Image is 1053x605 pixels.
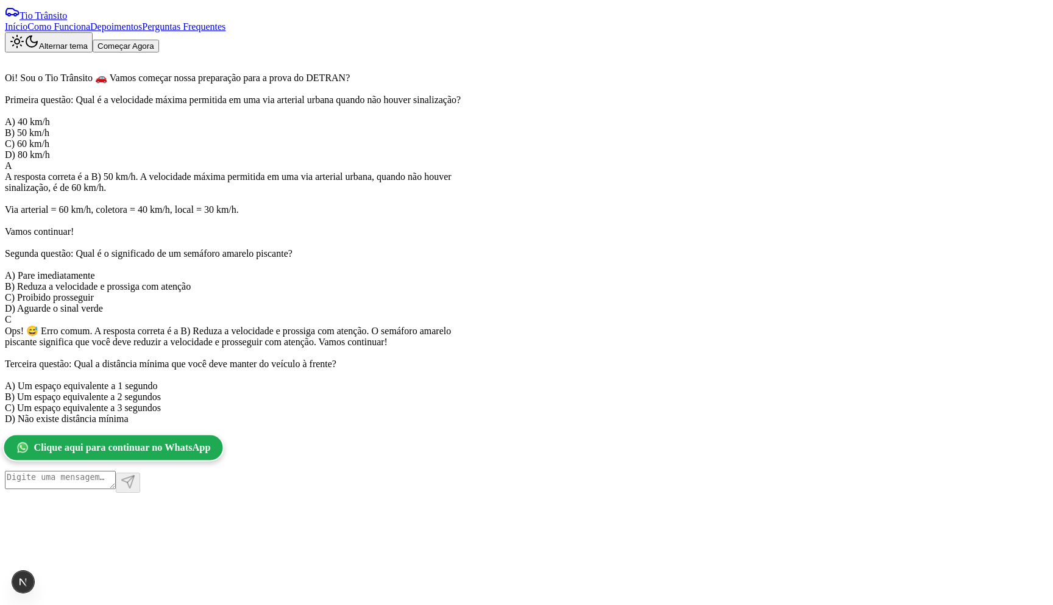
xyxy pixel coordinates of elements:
[5,325,473,424] div: Ops! 😅 Erro comum. A resposta correta é a B) Reduza a velocidade e prossiga com atenção. O semáfo...
[5,21,27,32] a: Início
[5,32,93,52] button: Alternar tema
[5,72,473,160] div: Oi! Sou o Tio Trânsito 🚗 Vamos começar nossa preparação para a prova do DETRAN? Primeira questão:...
[2,434,224,462] a: Clique aqui para continuar no WhatsApp
[39,41,88,51] span: Alternar tema
[90,21,142,32] a: Depoimentos
[5,10,67,21] a: Tio Trânsito
[93,40,159,51] a: Começar Agora
[34,442,210,453] span: Clique aqui para continuar no WhatsApp
[5,314,473,325] div: C
[5,160,473,171] div: A
[142,21,225,32] a: Perguntas Frequentes
[93,40,159,52] button: Começar Agora
[5,171,473,314] div: A resposta correta é a B) 50 km/h. A velocidade máxima permitida em uma via arterial urbana, quan...
[27,21,90,32] a: Como Funciona
[19,10,67,21] span: Tio Trânsito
